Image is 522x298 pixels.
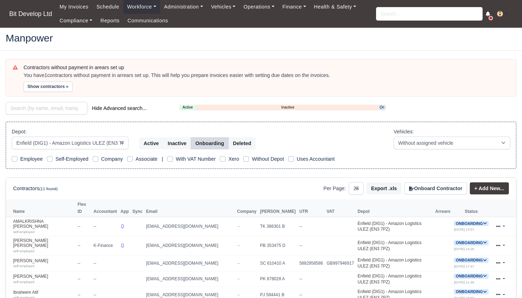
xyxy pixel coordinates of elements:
[6,7,56,21] a: Bit Develop Ltd
[87,102,151,114] button: Hide Advanced search...
[454,240,488,245] span: Onboarding
[13,274,74,284] a: [PERSON_NAME] self-employed
[454,264,474,268] small: [DATE] 17:47
[366,182,402,194] button: Export .xls
[358,258,422,269] a: Enfield (DIG1) - Amazon Logistics ULEZ (EN3 7PZ)
[23,82,72,92] button: Show contractors »
[298,271,325,287] td: --
[23,65,509,71] h6: Contractors without payment in arears set up
[55,155,88,163] label: Self-Employed
[237,276,240,281] span: --
[258,199,298,217] th: [PERSON_NAME]
[179,104,196,110] a: Active
[454,289,488,294] span: Onboarding
[13,264,34,268] small: self-employed
[356,199,434,217] th: Depot
[454,221,488,226] a: Onboarding
[92,255,119,271] td: --
[76,217,92,236] td: --
[454,247,474,251] small: [DATE] 14:26
[20,155,43,163] label: Employee
[454,227,474,231] small: [DATE] 13:57
[298,199,325,217] th: UTR
[454,258,488,263] a: Onboarding
[76,255,92,271] td: --
[258,271,298,287] td: PK 878028 A
[92,199,119,217] th: Accountant
[258,217,298,236] td: TK 386301 B
[101,155,123,163] label: Company
[252,155,284,163] label: Without Depot
[39,187,58,191] small: (11 found)
[76,271,92,287] td: --
[237,224,240,229] span: --
[124,14,172,28] a: Communications
[0,27,522,50] div: Manpower
[76,236,92,255] td: --
[12,128,27,136] label: Depot:
[92,217,119,236] td: --
[258,236,298,255] td: PB 353475 D
[13,230,34,234] small: self-employed
[323,184,346,193] label: Per Page:
[6,33,516,43] h2: Manpower
[196,104,380,110] a: Inactive
[139,137,164,149] button: Active
[454,280,474,284] small: [DATE] 11:49
[237,261,240,266] span: --
[97,14,124,28] a: Reports
[235,199,259,217] th: Company
[358,221,422,232] a: Enfield (DIG1) - Amazon Logistics ULEZ (EN3 7PZ)
[470,182,509,194] a: + Add New...
[237,292,240,297] span: --
[454,274,488,278] a: Onboarding
[358,274,422,285] a: Enfield (DIG1) - Amazon Logistics ULEZ (EN3 7PZ)
[176,155,216,163] label: With VAT Number
[131,199,145,217] th: Sync
[298,217,325,236] td: --
[228,155,239,163] label: Xero
[380,104,384,110] a: Onboarding
[92,236,119,255] td: K-Finance
[23,72,509,79] div: You have contractors without payment in arrears set up. This will help you prepare invoices easie...
[467,182,509,194] div: + Add New...
[92,271,119,287] td: --
[56,14,97,28] a: Compliance
[163,137,191,149] button: Inactive
[119,199,130,217] th: App
[325,255,356,271] td: GB997946917
[6,199,76,217] th: Name
[237,243,240,248] span: --
[376,7,483,21] input: Search...
[13,280,34,284] small: self-employed
[325,199,356,217] th: VAT
[454,240,488,245] a: Onboarding
[13,249,34,253] small: self-employed
[144,271,235,287] td: [EMAIL_ADDRESS][DOMAIN_NAME]
[191,137,229,149] button: Onboarding
[452,199,490,217] th: Status
[454,289,488,294] a: Onboarding
[394,128,414,136] label: Vehicles:
[6,102,87,115] input: Search (by name, email, transporter id) ...
[228,137,256,149] button: Deleted
[298,255,325,271] td: 5882958586
[13,186,58,192] h6: Contractors
[144,236,235,255] td: [EMAIL_ADDRESS][DOMAIN_NAME]
[258,255,298,271] td: SC 610410 A
[358,240,422,251] a: Enfield (DIG1) - Amazon Logistics ULEZ (EN3 7PZ)
[298,236,325,255] td: --
[144,217,235,236] td: [EMAIL_ADDRESS][DOMAIN_NAME]
[486,264,522,298] iframe: Chat Widget
[434,199,452,217] th: Arrears
[162,156,163,162] span: |
[13,238,74,253] a: [PERSON_NAME] [PERSON_NAME] self-employed
[404,182,467,194] button: Onboard Contractor
[13,258,74,269] a: [PERSON_NAME] self-employed
[76,199,92,217] th: Flex ID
